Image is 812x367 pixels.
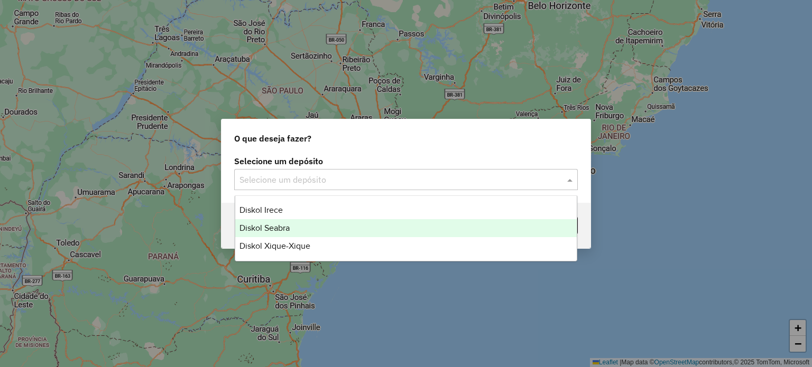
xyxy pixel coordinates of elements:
span: Diskol Xique-Xique [239,241,310,250]
ng-dropdown-panel: Options list [235,195,578,261]
span: Diskol Seabra [239,223,290,232]
span: O que deseja fazer? [234,132,311,145]
label: Selecione um depósito [234,155,578,167]
span: Diskol Irece [239,205,283,214]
